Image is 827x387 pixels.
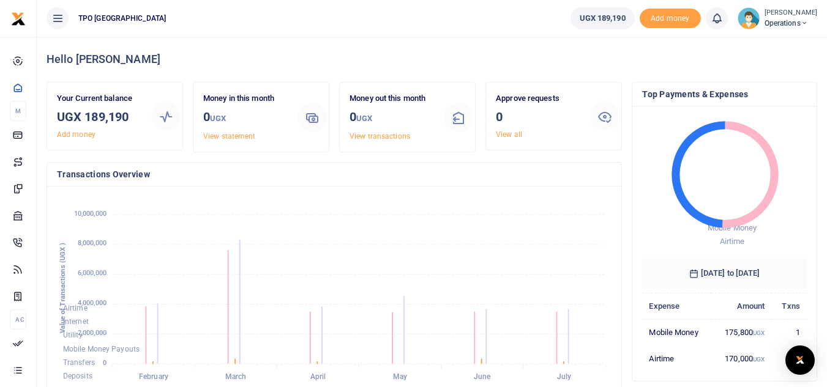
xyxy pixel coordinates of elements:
[103,359,107,367] tspan: 0
[10,309,26,330] li: Ac
[496,130,522,139] a: View all
[139,373,168,381] tspan: February
[225,373,247,381] tspan: March
[63,317,89,326] span: Internet
[57,92,141,105] p: Your Current balance
[11,12,26,26] img: logo-small
[738,7,760,29] img: profile-user
[63,304,88,312] span: Airtime
[642,345,712,371] td: Airtime
[78,270,107,278] tspan: 6,000,000
[203,132,255,141] a: View statement
[210,114,226,123] small: UGX
[356,114,372,123] small: UGX
[203,92,288,105] p: Money in this month
[203,108,288,128] h3: 0
[78,299,107,307] tspan: 4,000,000
[712,345,771,371] td: 170,000
[74,210,107,218] tspan: 10,000,000
[78,329,107,337] tspan: 2,000,000
[10,101,26,121] li: M
[63,372,92,381] span: Deposits
[57,130,95,139] a: Add money
[753,330,765,336] small: UGX
[57,108,141,126] h3: UGX 189,190
[47,53,817,66] h4: Hello [PERSON_NAME]
[720,237,745,246] span: Airtime
[642,293,712,319] th: Expense
[785,345,815,375] div: Open Intercom Messenger
[63,345,140,353] span: Mobile Money Payouts
[57,168,612,181] h4: Transactions Overview
[771,345,807,371] td: 2
[765,8,817,18] small: [PERSON_NAME]
[557,373,571,381] tspan: July
[63,358,95,367] span: Transfers
[350,132,410,141] a: View transactions
[571,7,635,29] a: UGX 189,190
[11,13,26,23] a: logo-small logo-large logo-large
[496,108,580,126] h3: 0
[73,13,171,24] span: TPO [GEOGRAPHIC_DATA]
[753,356,765,363] small: UGX
[63,331,83,340] span: Utility
[78,240,107,248] tspan: 8,000,000
[771,293,807,319] th: Txns
[712,319,771,345] td: 175,800
[640,9,701,29] span: Add money
[738,7,817,29] a: profile-user [PERSON_NAME] Operations
[642,259,807,288] h6: [DATE] to [DATE]
[640,13,701,22] a: Add money
[765,18,817,29] span: Operations
[350,108,434,128] h3: 0
[580,12,626,24] span: UGX 189,190
[496,92,580,105] p: Approve requests
[708,223,757,232] span: Mobile Money
[640,9,701,29] li: Toup your wallet
[566,7,640,29] li: Wallet ballance
[350,92,434,105] p: Money out this month
[642,319,712,345] td: Mobile Money
[59,243,67,334] text: Value of Transactions (UGX )
[771,319,807,345] td: 1
[712,293,771,319] th: Amount
[642,87,807,101] h4: Top Payments & Expenses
